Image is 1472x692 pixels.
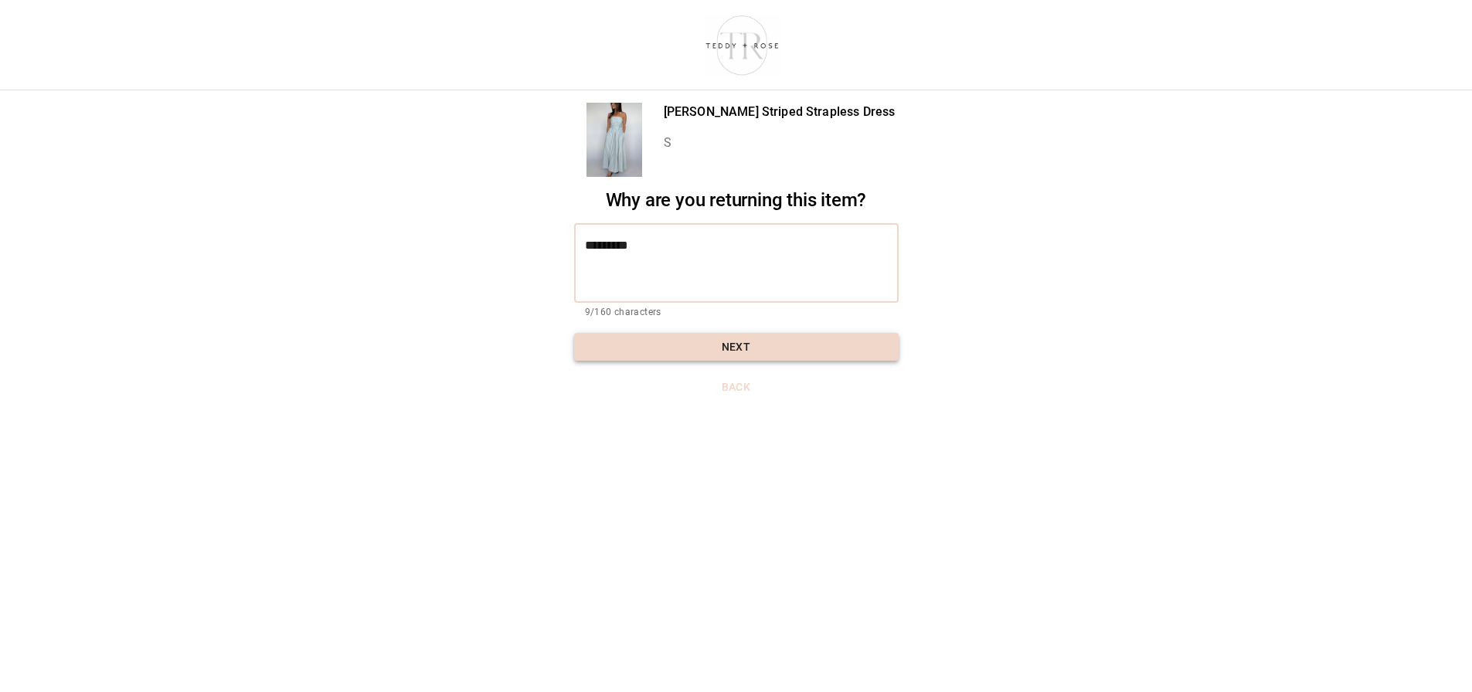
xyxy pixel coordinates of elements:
[574,189,899,212] h2: Why are you returning this item?
[574,333,899,361] button: Next
[574,373,899,402] button: Back
[699,12,786,78] img: shop-teddyrose.myshopify.com-d93983e8-e25b-478f-b32e-9430bef33fdd
[664,134,896,152] p: S
[585,305,888,321] p: 9/160 characters
[664,103,896,121] p: [PERSON_NAME] Striped Strapless Dress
